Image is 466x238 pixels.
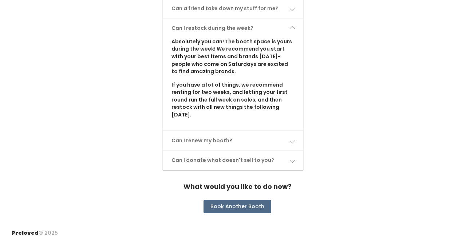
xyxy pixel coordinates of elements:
[171,38,294,75] p: Absolutely you can! The booth space is yours during the week! We recommend you start with your be...
[163,131,303,150] a: Can I renew my booth?
[12,223,58,237] div: © 2025
[171,81,294,119] p: If you have a lot of things, we recommend renting for two weeks, and letting your first round run...
[163,151,303,170] a: Can I donate what doesn't sell to you?
[183,179,292,194] h4: What would you like to do now?
[12,229,39,237] span: Preloved
[204,200,271,214] button: Book Another Booth
[163,19,303,38] a: Can I restock during the week?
